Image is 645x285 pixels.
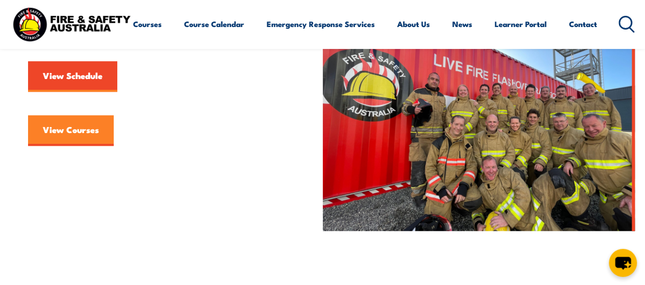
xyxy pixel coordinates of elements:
[28,61,117,92] a: View Schedule
[495,12,547,36] a: Learner Portal
[28,115,114,146] a: View Courses
[452,12,472,36] a: News
[267,12,375,36] a: Emergency Response Services
[397,12,430,36] a: About Us
[609,249,637,277] button: chat-button
[569,12,597,36] a: Contact
[184,12,244,36] a: Course Calendar
[133,12,162,36] a: Courses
